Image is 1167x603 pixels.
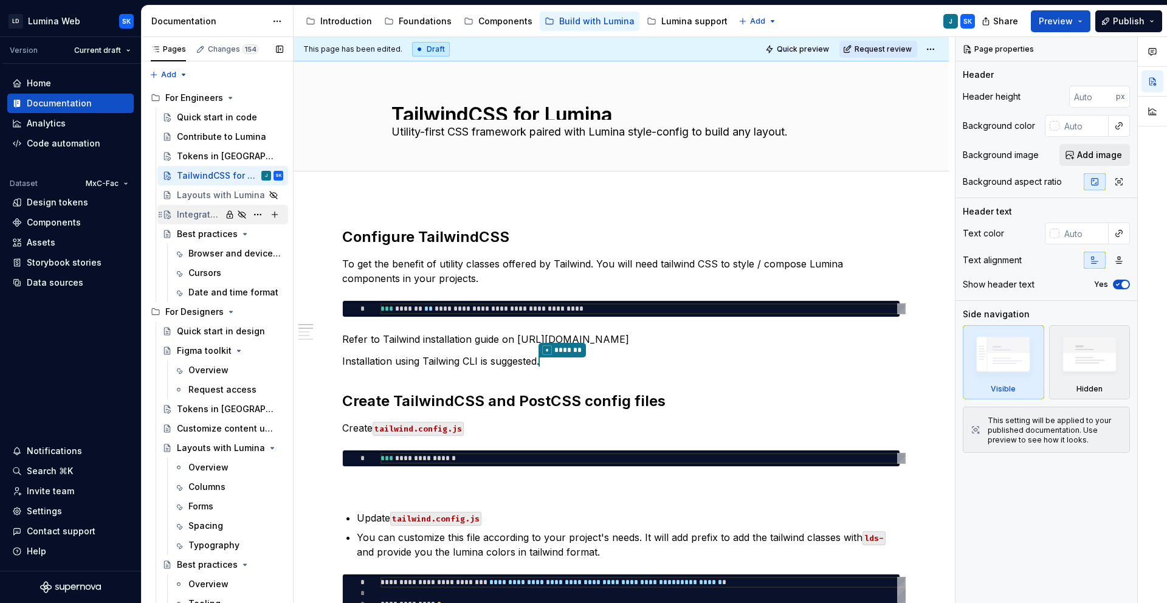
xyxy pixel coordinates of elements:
div: Best practices [177,228,238,240]
a: Overview [169,458,288,477]
div: Cursors [188,267,221,279]
a: Invite team [7,481,134,501]
span: Add [750,16,765,26]
a: Tokens in [GEOGRAPHIC_DATA] [157,146,288,166]
svg: Supernova Logo [40,581,101,593]
div: Layouts with Lumina [177,442,265,454]
code: tailwind.config.js [373,422,464,436]
p: Update [357,511,900,525]
div: Quick start in design [177,325,265,337]
button: Quick preview [762,41,835,58]
div: Overview [188,461,229,474]
span: Add image [1077,149,1122,161]
div: Tokens in [GEOGRAPHIC_DATA] [177,403,277,415]
div: Build with Lumina [559,15,635,27]
div: Hidden [1049,325,1131,399]
a: Contribute to Lumina [157,127,288,146]
input: Auto [1059,222,1109,244]
a: Introduction [301,12,377,31]
a: Design tokens [7,193,134,212]
a: TailwindCSS for LuminaJSK [157,166,288,185]
div: LD [9,14,23,29]
a: Browser and device support [169,244,288,263]
a: Build with Lumina [540,12,639,31]
a: Tokens in [GEOGRAPHIC_DATA] [157,399,288,419]
p: px [1116,92,1125,102]
div: Layouts with Lumina [177,189,265,201]
a: Columns [169,477,288,497]
div: Components [478,15,532,27]
a: Overview [169,360,288,380]
div: Documentation [27,97,92,109]
div: Code automation [27,137,100,150]
div: Customize content using slot [177,422,277,435]
div: Analytics [27,117,66,129]
h2: Configure TailwindCSS [342,227,900,247]
div: For Engineers [165,92,223,104]
a: Analytics [7,114,134,133]
button: Notifications [7,441,134,461]
div: Contribute to Lumina [177,131,266,143]
div: Visible [963,325,1044,399]
div: Lumina support [661,15,728,27]
div: J [949,16,952,26]
div: Data sources [27,277,83,289]
div: Show header text [963,278,1034,291]
div: Version [10,46,38,55]
a: Home [7,74,134,93]
code: tailwind.config.js [390,512,481,526]
div: Storybook stories [27,257,102,269]
div: Tokens in [GEOGRAPHIC_DATA] [177,150,277,162]
a: Quick start in code [157,108,288,127]
div: Integrate Lumina in apps [177,208,221,221]
p: Create [342,421,900,435]
div: Text color [963,227,1004,239]
div: Quick start in code [177,111,257,123]
div: Header height [963,91,1021,103]
button: Share [976,10,1026,32]
div: Help [27,545,46,557]
a: Settings [7,501,134,521]
div: Text alignment [963,254,1022,266]
a: Components [459,12,537,31]
div: Components [27,216,81,229]
a: Typography [169,536,288,555]
code: lds- [862,531,886,545]
div: Pages [151,44,186,54]
div: Best practices [177,559,238,571]
div: Page tree [301,9,732,33]
div: Figma toolkit [177,345,232,357]
span: 154 [243,44,258,54]
textarea: Utility-first CSS framework paired with Lumina style-config to build any layout. [389,122,849,142]
a: Forms [169,497,288,516]
span: This page has been edited. [303,44,402,54]
div: Spacing [188,520,223,532]
div: For Engineers [146,88,288,108]
a: Figma toolkit [157,341,288,360]
div: Invite team [27,485,74,497]
button: Publish [1095,10,1162,32]
p: To get the benefit of utility classes offered by Tailwind. You will need tailwind CSS to style / ... [342,257,900,286]
h2: Create TailwindCSS and PostCSS config files [342,391,900,411]
a: Storybook stories [7,253,134,272]
a: Documentation [7,94,134,113]
div: Notifications [27,445,82,457]
a: Components [7,213,134,232]
span: Share [993,15,1018,27]
div: Draft [412,42,450,57]
span: Quick preview [777,44,829,54]
p: You can customize this file according to your project's needs. It will add prefix to add the tail... [357,530,900,559]
div: Background image [963,149,1039,161]
button: Add image [1059,144,1130,166]
span: MxC-Fac [86,179,119,188]
div: Date and time format [188,286,278,298]
div: Dataset [10,179,38,188]
label: Yes [1094,280,1108,289]
a: Spacing [169,516,288,536]
div: Forms [188,500,213,512]
div: Contact support [27,525,95,537]
a: Layouts with Lumina [157,185,288,205]
div: Search ⌘K [27,465,73,477]
div: Overview [188,578,229,590]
